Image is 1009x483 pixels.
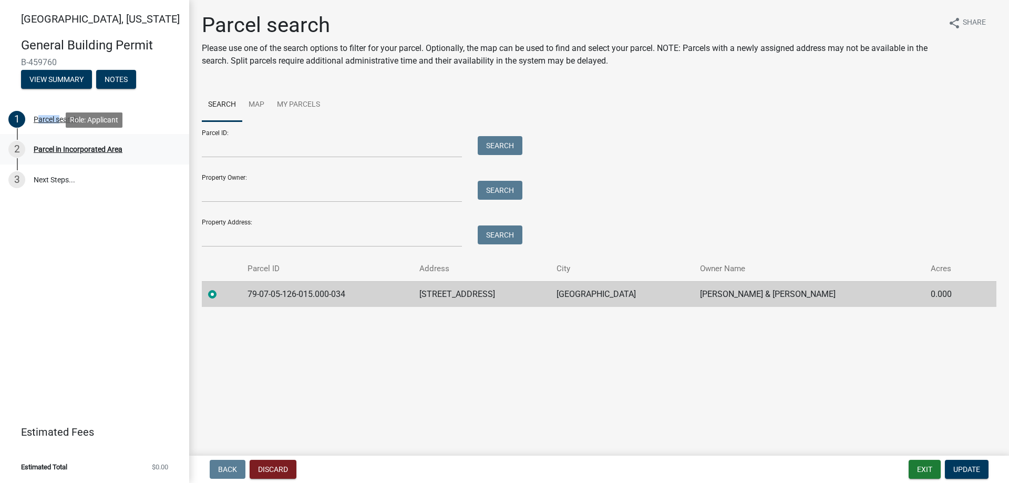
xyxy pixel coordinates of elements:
[241,281,413,307] td: 79-07-05-126-015.000-034
[96,70,136,89] button: Notes
[21,13,180,25] span: [GEOGRAPHIC_DATA], [US_STATE]
[478,225,522,244] button: Search
[963,17,986,29] span: Share
[948,17,961,29] i: share
[909,460,941,479] button: Exit
[8,171,25,188] div: 3
[152,464,168,470] span: $0.00
[940,13,994,33] button: shareShare
[241,256,413,281] th: Parcel ID
[210,460,245,479] button: Back
[550,256,694,281] th: City
[34,116,78,123] div: Parcel search
[250,460,296,479] button: Discard
[218,465,237,474] span: Back
[202,88,242,122] a: Search
[945,460,989,479] button: Update
[21,464,67,470] span: Estimated Total
[924,281,977,307] td: 0.000
[478,136,522,155] button: Search
[202,13,940,38] h1: Parcel search
[271,88,326,122] a: My Parcels
[21,76,92,84] wm-modal-confirm: Summary
[953,465,980,474] span: Update
[8,141,25,158] div: 2
[96,76,136,84] wm-modal-confirm: Notes
[694,256,924,281] th: Owner Name
[66,112,122,128] div: Role: Applicant
[34,146,122,153] div: Parcel in Incorporated Area
[21,70,92,89] button: View Summary
[8,422,172,443] a: Estimated Fees
[924,256,977,281] th: Acres
[242,88,271,122] a: Map
[21,38,181,53] h4: General Building Permit
[21,57,168,67] span: B-459760
[8,111,25,128] div: 1
[694,281,924,307] td: [PERSON_NAME] & [PERSON_NAME]
[478,181,522,200] button: Search
[550,281,694,307] td: [GEOGRAPHIC_DATA]
[413,281,551,307] td: [STREET_ADDRESS]
[413,256,551,281] th: Address
[202,42,940,67] p: Please use one of the search options to filter for your parcel. Optionally, the map can be used t...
